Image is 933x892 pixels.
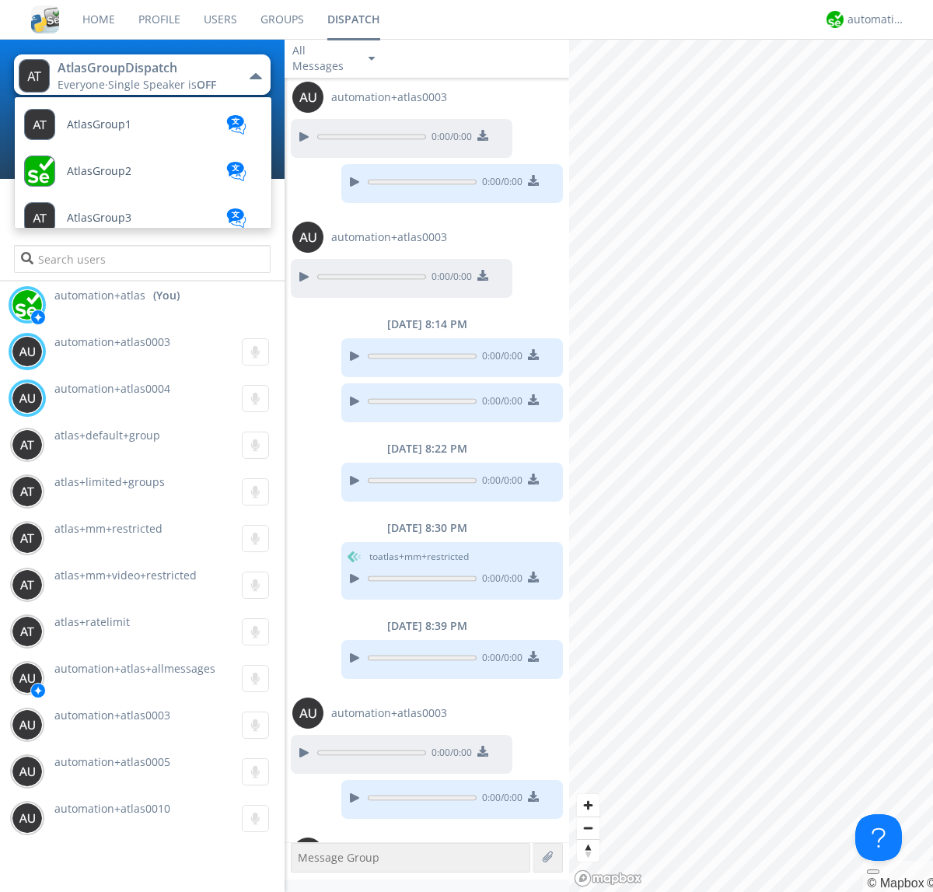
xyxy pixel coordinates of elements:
[12,616,43,647] img: 373638.png
[577,839,599,862] button: Reset bearing to north
[19,59,50,93] img: 373638.png
[477,130,488,141] img: download media button
[12,336,43,367] img: 373638.png
[528,474,539,484] img: download media button
[54,381,170,396] span: automation+atlas0004
[12,756,43,787] img: 373638.png
[528,394,539,405] img: download media button
[285,520,569,536] div: [DATE] 8:30 PM
[577,817,599,839] button: Zoom out
[67,166,131,177] span: AtlasGroup2
[867,869,879,874] button: Toggle attribution
[54,288,145,303] span: automation+atlas
[477,572,522,589] span: 0:00 / 0:00
[577,794,599,817] button: Zoom in
[369,57,375,61] img: caret-down-sm.svg
[292,698,323,729] img: 373638.png
[292,838,323,869] img: 373638.png
[54,334,170,349] span: automation+atlas0003
[108,77,216,92] span: Single Speaker is
[14,96,272,229] ul: AtlasGroupDispatchEveryone·Single Speaker isOFF
[331,229,447,245] span: automation+atlas0003
[528,651,539,662] img: download media button
[528,791,539,802] img: download media button
[225,115,248,135] img: translation-blue.svg
[54,708,170,722] span: automation+atlas0003
[58,59,232,77] div: AtlasGroupDispatch
[14,54,270,95] button: AtlasGroupDispatchEveryone·Single Speaker isOFF
[331,705,447,721] span: automation+atlas0003
[477,349,522,366] span: 0:00 / 0:00
[12,383,43,414] img: 373638.png
[12,476,43,507] img: 373638.png
[54,474,165,489] span: atlas+limited+groups
[477,474,522,491] span: 0:00 / 0:00
[67,212,131,224] span: AtlasGroup3
[54,521,162,536] span: atlas+mm+restricted
[58,77,232,93] div: Everyone ·
[528,175,539,186] img: download media button
[528,349,539,360] img: download media button
[54,661,215,676] span: automation+atlas+allmessages
[31,5,59,33] img: cddb5a64eb264b2086981ab96f4c1ba7
[369,550,469,564] span: to atlas+mm+restricted
[855,814,902,861] iframe: Toggle Customer Support
[285,317,569,332] div: [DATE] 8:14 PM
[12,569,43,600] img: 373638.png
[54,754,170,769] span: automation+atlas0005
[197,77,216,92] span: OFF
[12,709,43,740] img: 373638.png
[528,572,539,582] img: download media button
[477,791,522,808] span: 0:00 / 0:00
[826,11,844,28] img: d2d01cd9b4174d08988066c6d424eccd
[225,162,248,181] img: translation-blue.svg
[331,89,447,105] span: automation+atlas0003
[577,817,599,839] span: Zoom out
[54,428,160,443] span: atlas+default+group
[477,651,522,668] span: 0:00 / 0:00
[477,175,522,192] span: 0:00 / 0:00
[225,208,248,228] img: translation-blue.svg
[54,801,170,816] span: automation+atlas0010
[574,869,642,887] a: Mapbox logo
[847,12,906,27] div: automation+atlas
[477,746,488,757] img: download media button
[12,429,43,460] img: 373638.png
[292,82,323,113] img: 373638.png
[54,568,197,582] span: atlas+mm+video+restricted
[285,441,569,456] div: [DATE] 8:22 PM
[12,523,43,554] img: 373638.png
[426,746,472,763] span: 0:00 / 0:00
[477,394,522,411] span: 0:00 / 0:00
[153,288,180,303] div: (You)
[867,876,924,890] a: Mapbox
[285,618,569,634] div: [DATE] 8:39 PM
[292,43,355,74] div: All Messages
[12,663,43,694] img: 373638.png
[12,803,43,834] img: 373638.png
[426,130,472,147] span: 0:00 / 0:00
[477,270,488,281] img: download media button
[426,270,472,287] span: 0:00 / 0:00
[14,245,270,273] input: Search users
[577,840,599,862] span: Reset bearing to north
[12,289,43,320] img: d2d01cd9b4174d08988066c6d424eccd
[54,614,130,629] span: atlas+ratelimit
[292,222,323,253] img: 373638.png
[67,119,131,131] span: AtlasGroup1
